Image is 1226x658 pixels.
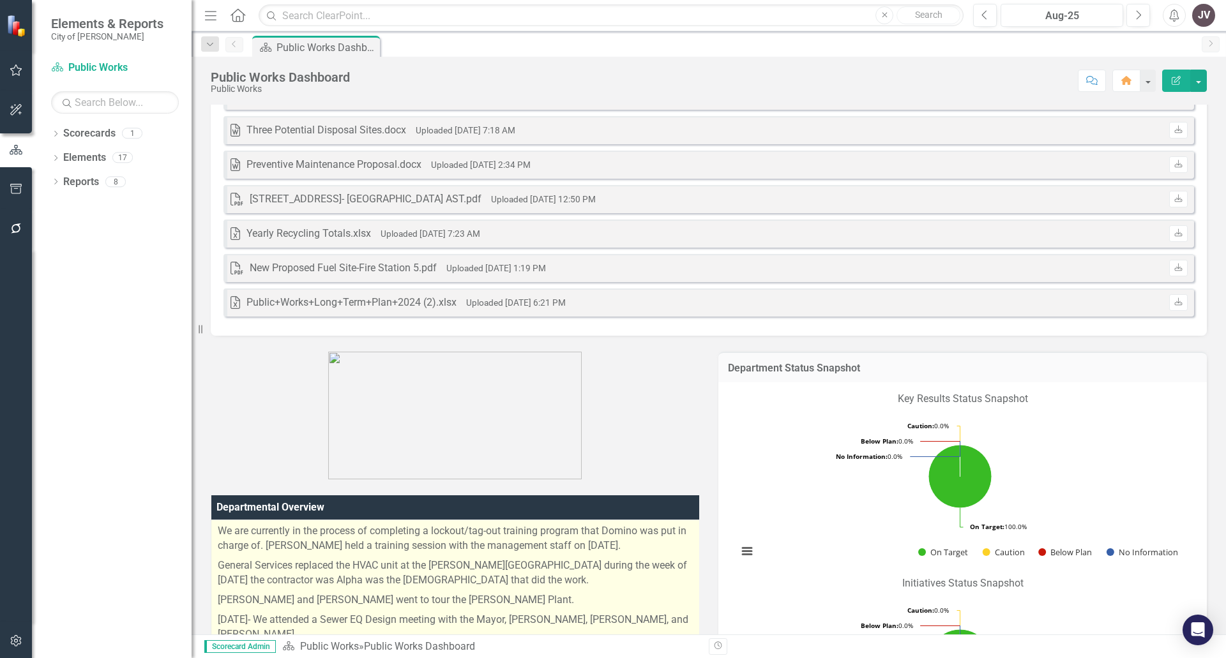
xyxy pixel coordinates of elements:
span: Scorecard Admin [204,640,276,653]
div: [STREET_ADDRESS]- [GEOGRAPHIC_DATA] AST.pdf [250,192,481,207]
div: Yearly Recycling Totals.xlsx [246,227,371,241]
small: Uploaded [DATE] 7:23 AM [381,228,480,239]
tspan: Below Plan: [861,621,898,630]
tspan: On Target: [970,522,1004,531]
p: Key Results Status Snapshot [731,392,1194,409]
button: Show Caution [983,546,1025,558]
text: 0.0% [861,621,913,630]
div: Three Potential Disposal Sites.docx [246,123,406,138]
div: Public Works Dashboard [364,640,475,652]
div: Preventive Maintenance Proposal.docx [246,158,421,172]
div: Public Works Dashboard [211,70,350,84]
p: Initiatives Status Snapshot [731,574,1194,594]
div: Public Works Dashboard [276,40,377,56]
div: 1 [122,128,142,139]
small: Uploaded [DATE] 6:21 PM [466,297,566,308]
input: Search ClearPoint... [259,4,964,27]
text: 100.0% [970,522,1027,531]
a: Public Works [300,640,359,652]
tspan: Caution: [907,421,934,430]
button: Aug-25 [1001,4,1123,27]
small: City of [PERSON_NAME] [51,31,163,41]
small: Uploaded [DATE] 12:50 PM [491,194,596,204]
div: » [282,639,699,654]
a: Scorecards [63,126,116,141]
span: Search [915,10,942,20]
p: [DATE]- We attended a Sewer EQ Design meeting with the Mayor, [PERSON_NAME], [PERSON_NAME], and [... [218,610,701,645]
text: 0.0% [907,606,949,615]
a: Elements [63,151,106,165]
button: Show No Information [1107,546,1177,558]
text: 0.0% [861,437,913,445]
div: Aug-25 [1005,8,1119,24]
tspan: No Information: [836,452,888,461]
tspan: Caution: [907,606,934,615]
p: We are currently in the process of completing a lockout/tag-out training program that Domino was ... [218,524,701,556]
div: Public+Works+Long+Term+Plan+2024 (2).xlsx [246,295,457,310]
text: 0.0% [907,421,949,430]
tspan: Below Plan: [861,437,898,445]
path: On Target, 4. [928,445,992,508]
button: View chart menu, Chart [738,542,756,560]
p: [PERSON_NAME] and [PERSON_NAME] went to tour the [PERSON_NAME] Plant. [218,590,701,610]
div: Public Works [211,84,350,94]
button: Show On Target [918,546,969,558]
svg: Interactive chart [731,412,1189,571]
a: Public Works [51,61,179,75]
div: Open Intercom Messenger [1183,615,1213,645]
img: ClearPoint Strategy [6,15,29,37]
input: Search Below... [51,91,179,114]
button: JV [1192,4,1215,27]
span: Elements & Reports [51,16,163,31]
small: Uploaded [DATE] 1:19 PM [446,263,546,273]
div: New Proposed Fuel Site-Fire Station 5.pdf [250,261,437,276]
h3: Department Status Snapshot [728,363,1197,374]
small: Uploaded [DATE] 2:34 PM [431,160,531,170]
text: 0.0% [836,452,902,461]
div: 8 [105,176,126,187]
div: Chart. Highcharts interactive chart. [731,412,1194,571]
small: Uploaded [DATE] 7:18 AM [416,125,515,135]
div: 17 [112,153,133,163]
img: COB-New-Logo-Sig-300px.png [328,352,582,479]
a: Reports [63,175,99,190]
p: General Services replaced the HVAC unit at the [PERSON_NAME][GEOGRAPHIC_DATA] during the week of ... [218,556,701,590]
button: Show Below Plan [1038,546,1093,558]
button: Search [897,6,960,24]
